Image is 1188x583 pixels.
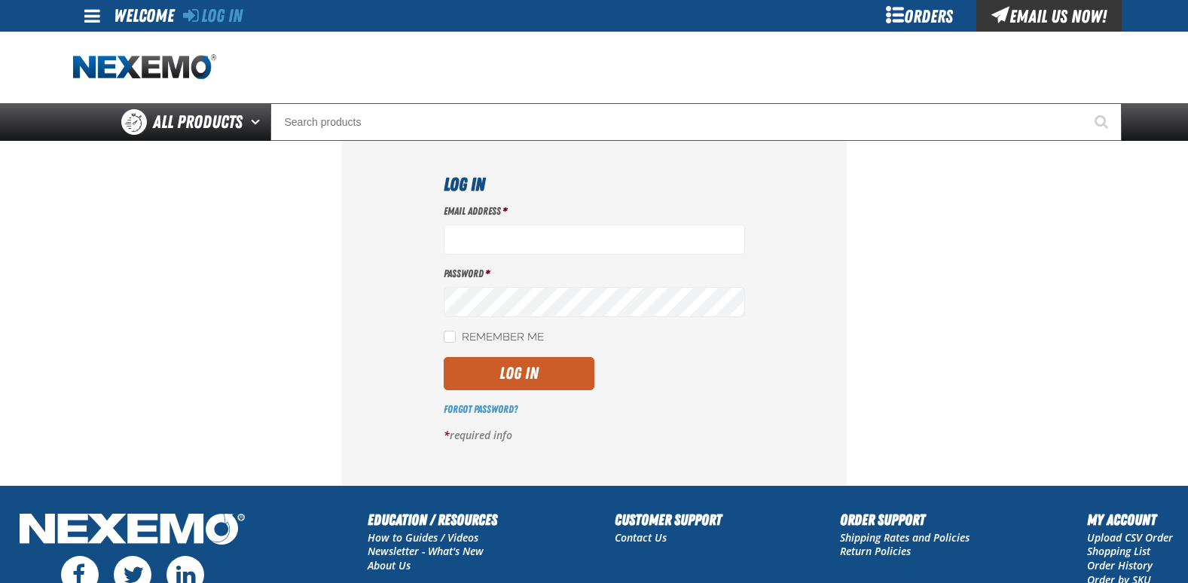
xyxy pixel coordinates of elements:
a: Home [73,54,216,81]
a: Newsletter - What's New [368,544,484,558]
h2: My Account [1087,508,1173,531]
a: How to Guides / Videos [368,530,478,545]
label: Password [444,267,745,281]
span: All Products [153,108,243,136]
a: Forgot Password? [444,403,518,415]
button: Log In [444,357,594,390]
input: Remember Me [444,331,456,343]
h2: Customer Support [615,508,722,531]
input: Search [270,103,1122,141]
img: Nexemo Logo [15,508,249,553]
a: Log In [183,5,243,26]
a: Contact Us [615,530,667,545]
p: required info [444,429,745,443]
img: Nexemo logo [73,54,216,81]
h1: Log In [444,171,745,198]
button: Start Searching [1084,103,1122,141]
a: Return Policies [840,544,911,558]
a: Upload CSV Order [1087,530,1173,545]
a: Shopping List [1087,544,1150,558]
a: About Us [368,558,411,572]
label: Remember Me [444,331,544,345]
a: Shipping Rates and Policies [840,530,970,545]
button: Open All Products pages [246,103,270,141]
a: Order History [1087,558,1153,572]
label: Email Address [444,204,745,218]
h2: Order Support [840,508,970,531]
h2: Education / Resources [368,508,497,531]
